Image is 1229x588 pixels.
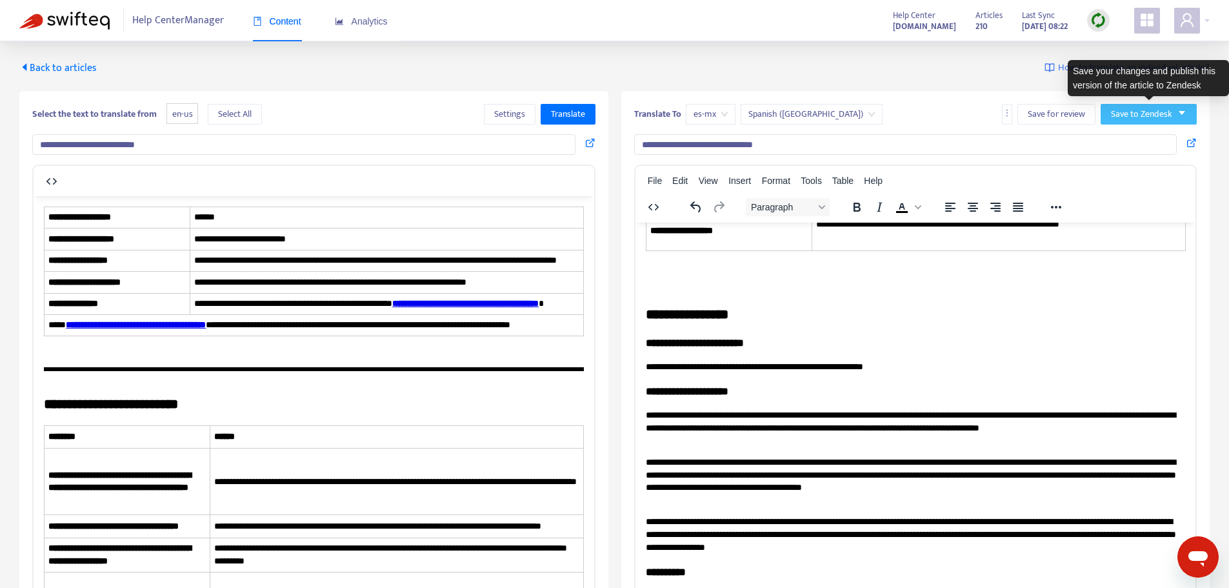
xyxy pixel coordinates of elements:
[19,62,30,72] span: caret-left
[1058,61,1210,76] span: How to translate an individual article?
[19,12,110,30] img: Swifteq
[708,198,730,216] button: Redo
[1111,107,1172,121] span: Save to Zendesk
[1177,108,1186,117] span: caret-down
[1003,108,1012,117] span: more
[975,19,988,34] strong: 210
[728,176,751,186] span: Insert
[893,8,935,23] span: Help Center
[832,176,854,186] span: Table
[1044,63,1055,73] img: image-link
[634,106,681,121] b: Translate To
[648,176,663,186] span: File
[962,198,984,216] button: Align center
[746,198,830,216] button: Block Paragraph
[846,198,868,216] button: Bold
[494,107,525,121] span: Settings
[672,176,688,186] span: Edit
[1068,60,1229,96] div: Save your changes and publish this version of the article to Zendesk
[218,107,252,121] span: Select All
[253,16,301,26] span: Content
[1022,19,1068,34] strong: [DATE] 08:22
[864,176,883,186] span: Help
[32,106,157,121] b: Select the text to translate from
[1007,198,1029,216] button: Justify
[694,105,728,124] span: es-mx
[253,17,262,26] span: book
[19,59,97,77] span: Back to articles
[1017,104,1095,125] button: Save for review
[1101,104,1197,125] button: Save to Zendeskcaret-down
[1179,12,1195,28] span: user
[1022,8,1055,23] span: Last Sync
[1177,536,1219,578] iframe: Button to launch messaging window
[984,198,1006,216] button: Align right
[1139,12,1155,28] span: appstore
[699,176,718,186] span: View
[166,103,198,125] span: en-us
[939,198,961,216] button: Align left
[751,202,814,212] span: Paragraph
[1045,198,1067,216] button: Reveal or hide additional toolbar items
[891,198,923,216] div: Text color Black
[1044,61,1210,76] a: How to translate an individual article?
[132,8,224,33] span: Help Center Manager
[893,19,956,34] a: [DOMAIN_NAME]
[1002,104,1012,125] button: more
[868,198,890,216] button: Italic
[1028,107,1085,121] span: Save for review
[685,198,707,216] button: Undo
[1090,12,1106,28] img: sync.dc5367851b00ba804db3.png
[484,104,535,125] button: Settings
[762,176,790,186] span: Format
[335,17,344,26] span: area-chart
[551,107,585,121] span: Translate
[801,176,822,186] span: Tools
[208,104,262,125] button: Select All
[975,8,1003,23] span: Articles
[335,16,388,26] span: Analytics
[541,104,595,125] button: Translate
[748,105,875,124] span: Spanish (Mexico)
